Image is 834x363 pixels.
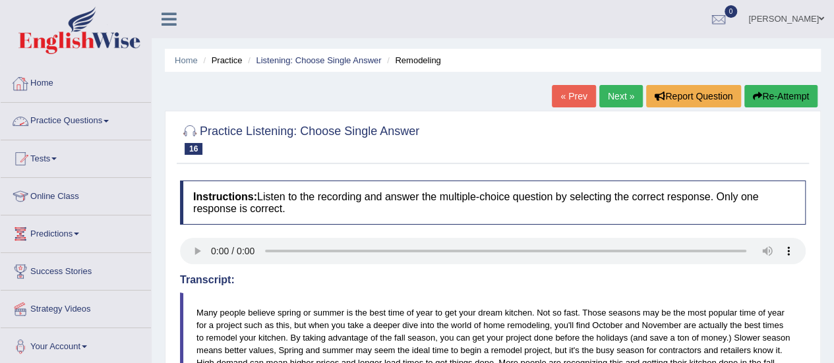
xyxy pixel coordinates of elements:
[180,274,806,286] h4: Transcript:
[1,328,151,361] a: Your Account
[552,85,595,107] a: « Prev
[1,140,151,173] a: Tests
[200,54,242,67] li: Practice
[175,55,198,65] a: Home
[1,103,151,136] a: Practice Questions
[1,65,151,98] a: Home
[180,122,419,155] h2: Practice Listening: Choose Single Answer
[180,181,806,225] h4: Listen to the recording and answer the multiple-choice question by selecting the correct response...
[599,85,643,107] a: Next »
[1,253,151,286] a: Success Stories
[1,215,151,248] a: Predictions
[384,54,441,67] li: Remodeling
[1,178,151,211] a: Online Class
[185,143,202,155] span: 16
[725,5,738,18] span: 0
[193,191,257,202] b: Instructions:
[744,85,818,107] button: Re-Attempt
[646,85,741,107] button: Report Question
[1,291,151,323] a: Strategy Videos
[256,55,381,65] a: Listening: Choose Single Answer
